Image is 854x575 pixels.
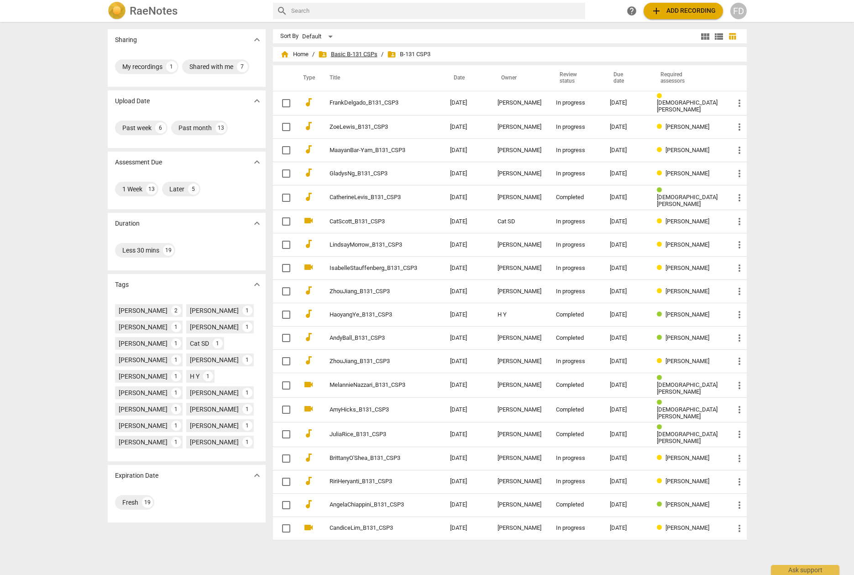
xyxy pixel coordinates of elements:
a: BrittanyO'Shea_B131_CSP3 [330,455,417,462]
span: [PERSON_NAME] [665,264,709,271]
span: table_chart [728,32,737,41]
span: audiotrack [303,238,314,249]
button: Show more [250,94,264,108]
div: [DATE] [610,455,642,462]
span: more_vert [734,263,745,274]
span: more_vert [734,121,745,132]
td: [DATE] [443,303,490,327]
span: audiotrack [303,499,314,510]
span: [DEMOGRAPHIC_DATA][PERSON_NAME] [657,99,718,113]
div: 5 [188,184,199,195]
span: Review status: in progress [657,170,665,177]
div: 7 [237,61,248,72]
input: Search [291,4,582,18]
span: videocam [303,403,314,414]
a: ZoeLewis_B131_CSP3 [330,124,417,131]
div: [PERSON_NAME] [190,438,239,447]
span: [PERSON_NAME] [665,147,709,153]
div: [PERSON_NAME] [119,388,168,397]
div: Later [169,185,184,194]
div: 1 [171,404,181,414]
div: [PERSON_NAME] [190,388,239,397]
span: add [651,5,662,16]
th: Type [296,65,319,91]
div: 1 [242,388,252,398]
div: [PERSON_NAME] [498,265,541,272]
div: Fresh [122,498,138,507]
div: Ask support [771,565,839,575]
div: [DATE] [610,525,642,532]
div: 19 [163,245,174,256]
span: [DEMOGRAPHIC_DATA][PERSON_NAME] [657,381,718,395]
div: 1 [171,322,181,332]
div: [DATE] [610,311,642,318]
span: [PERSON_NAME] [665,334,709,341]
div: [PERSON_NAME] [498,501,541,508]
span: expand_more [251,95,262,106]
a: RiriHeryanti_B131_CSP3 [330,478,417,485]
div: [PERSON_NAME] [498,335,541,342]
div: In progress [556,265,595,272]
span: more_vert [734,309,745,320]
a: IsabelleStauffenberg_B131_CSP3 [330,265,417,272]
a: LindsayMorrow_B131_CSP3 [330,242,417,248]
h2: RaeNotes [130,5,178,17]
span: Review status: in progress [657,478,665,485]
img: Logo [108,2,126,20]
span: Review status: completed [657,334,665,341]
span: B-131 CSP3 [387,50,430,59]
span: Review status: in progress [657,358,665,364]
span: [DEMOGRAPHIC_DATA][PERSON_NAME] [657,194,718,207]
div: H Y [190,372,199,381]
div: [PERSON_NAME] [190,306,239,315]
button: Show more [250,469,264,482]
button: FD [730,3,747,19]
div: [DATE] [610,501,642,508]
div: [PERSON_NAME] [498,455,541,462]
span: videocam [303,262,314,273]
div: 13 [215,122,226,133]
td: [DATE] [443,470,490,493]
span: audiotrack [303,332,314,343]
span: more_vert [734,429,745,440]
td: [DATE] [443,397,490,422]
div: In progress [556,455,595,462]
span: more_vert [734,239,745,250]
div: Completed [556,382,595,389]
span: audiotrack [303,121,314,132]
span: / [312,51,314,58]
div: In progress [556,170,595,177]
a: FrankDelgado_B131_CSP3 [330,100,417,106]
td: [DATE] [443,185,490,210]
span: videocam [303,522,314,533]
div: In progress [556,218,595,225]
span: expand_more [251,157,262,168]
span: audiotrack [303,191,314,202]
p: Upload Date [115,96,150,106]
p: Tags [115,280,129,290]
div: In progress [556,288,595,295]
span: [PERSON_NAME] [665,524,709,531]
div: [PERSON_NAME] [119,405,168,414]
div: Cat SD [498,218,541,225]
div: Completed [556,406,595,413]
a: JuliaRice_B131_CSP3 [330,431,417,438]
a: AmyHicks_B131_CSP3 [330,406,417,413]
div: [PERSON_NAME] [498,194,541,201]
span: Review status: completed [657,399,665,406]
span: Review status: completed [657,501,665,508]
td: [DATE] [443,280,490,303]
span: Review status: completed [657,187,665,194]
div: [PERSON_NAME] [190,421,239,430]
span: [PERSON_NAME] [665,218,709,225]
div: Completed [556,311,595,318]
div: Completed [556,194,595,201]
th: Review status [549,65,603,91]
div: My recordings [122,62,162,71]
div: In progress [556,478,595,485]
span: more_vert [734,356,745,367]
div: [PERSON_NAME] [119,306,168,315]
div: Cat SD [190,339,209,348]
div: Sort By [280,33,299,40]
